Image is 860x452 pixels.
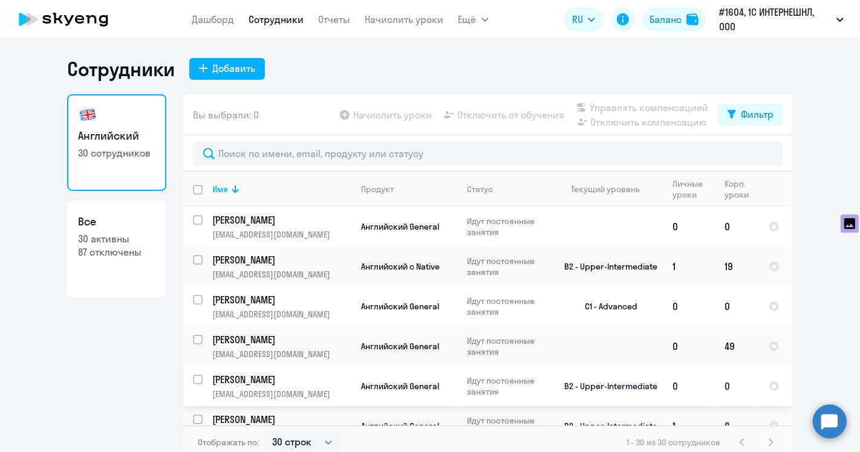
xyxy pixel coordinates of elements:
div: Статус [467,184,493,195]
a: [PERSON_NAME] [212,253,351,266]
div: Имя [212,184,228,195]
div: Личные уроки [673,178,706,200]
td: C1 - Advanced [550,286,663,326]
a: [PERSON_NAME] [212,213,351,227]
p: [EMAIL_ADDRESS][DOMAIN_NAME] [212,389,351,399]
p: [PERSON_NAME] [212,333,349,346]
span: Английский General [361,301,439,312]
p: [PERSON_NAME] [212,373,349,386]
a: Начислить уроки [365,13,444,25]
button: Балансbalance [642,7,706,31]
button: #1604, 1С ИНТЕРНЕШНЛ, ООО [713,5,850,34]
td: B2 - Upper-Intermediate [550,366,663,406]
a: Английский30 сотрудников [67,94,166,191]
button: Фильтр [718,104,783,126]
td: 0 [663,286,715,326]
td: B2 - Upper-Intermediate [550,406,663,446]
div: Добавить [212,61,255,76]
td: 1 [663,406,715,446]
p: [PERSON_NAME] [212,213,349,227]
h3: Все [78,214,155,230]
span: Английский General [361,421,439,431]
div: Текущий уровень [572,184,640,195]
span: Ещё [458,12,477,27]
p: 30 сотрудников [78,146,155,160]
p: [EMAIL_ADDRESS][DOMAIN_NAME] [212,229,351,240]
div: Корп. уроки [725,178,758,200]
p: Идут постоянные занятия [467,375,550,397]
p: [PERSON_NAME] [212,293,349,306]
div: Продукт [361,184,394,195]
p: Идут постоянные занятия [467,216,550,237]
td: 0 [663,326,715,366]
span: Вы выбрали: 0 [193,108,259,122]
p: [EMAIL_ADDRESS][DOMAIN_NAME] [212,309,351,320]
a: Дашборд [192,13,235,25]
a: Сотрудники [249,13,304,25]
div: Корп. уроки [725,178,751,200]
td: 19 [715,247,759,286]
p: [PERSON_NAME] [212,413,349,426]
span: Английский General [361,381,439,392]
img: english [78,105,97,124]
p: #1604, 1С ИНТЕРНЕШНЛ, ООО [719,5,832,34]
td: 49 [715,326,759,366]
p: Идут постоянные занятия [467,256,550,277]
div: Имя [212,184,351,195]
td: 0 [715,207,759,247]
span: Отображать по: [198,437,259,448]
div: Фильтр [741,107,774,121]
div: Личные уроки [673,178,714,200]
div: Статус [467,184,550,195]
a: [PERSON_NAME] [212,293,351,306]
img: balance [686,13,699,25]
p: [EMAIL_ADDRESS][DOMAIN_NAME] [212,349,351,360]
p: 87 отключены [78,245,155,259]
div: Продукт [361,184,457,195]
a: [PERSON_NAME] [212,373,351,386]
td: 0 [663,366,715,406]
h1: Сотрудники [67,57,175,81]
td: 8 [715,406,759,446]
p: [EMAIL_ADDRESS][DOMAIN_NAME] [212,269,351,280]
td: 0 [715,286,759,326]
a: Все30 активны87 отключены [67,201,166,297]
div: Баланс [650,12,682,27]
p: 30 активны [78,232,155,245]
td: B2 - Upper-Intermediate [550,247,663,286]
a: [PERSON_NAME] [212,413,351,426]
span: Английский General [361,221,439,232]
span: RU [572,12,583,27]
span: Английский с Native [361,261,440,272]
a: [PERSON_NAME] [212,333,351,346]
button: Добавить [189,58,265,80]
p: [PERSON_NAME] [212,253,349,266]
p: Идут постоянные занятия [467,415,550,437]
h3: Английский [78,128,155,144]
td: 1 [663,247,715,286]
span: Английский General [361,341,439,352]
button: RU [564,7,604,31]
button: Ещё [458,7,489,31]
div: Текущий уровень [560,184,662,195]
td: 0 [715,366,759,406]
p: Идут постоянные занятия [467,295,550,317]
a: Отчеты [319,13,351,25]
p: Идут постоянные занятия [467,335,550,357]
span: 1 - 30 из 30 сотрудников [627,437,720,448]
td: 0 [663,207,715,247]
input: Поиск по имени, email, продукту или статусу [193,141,783,166]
